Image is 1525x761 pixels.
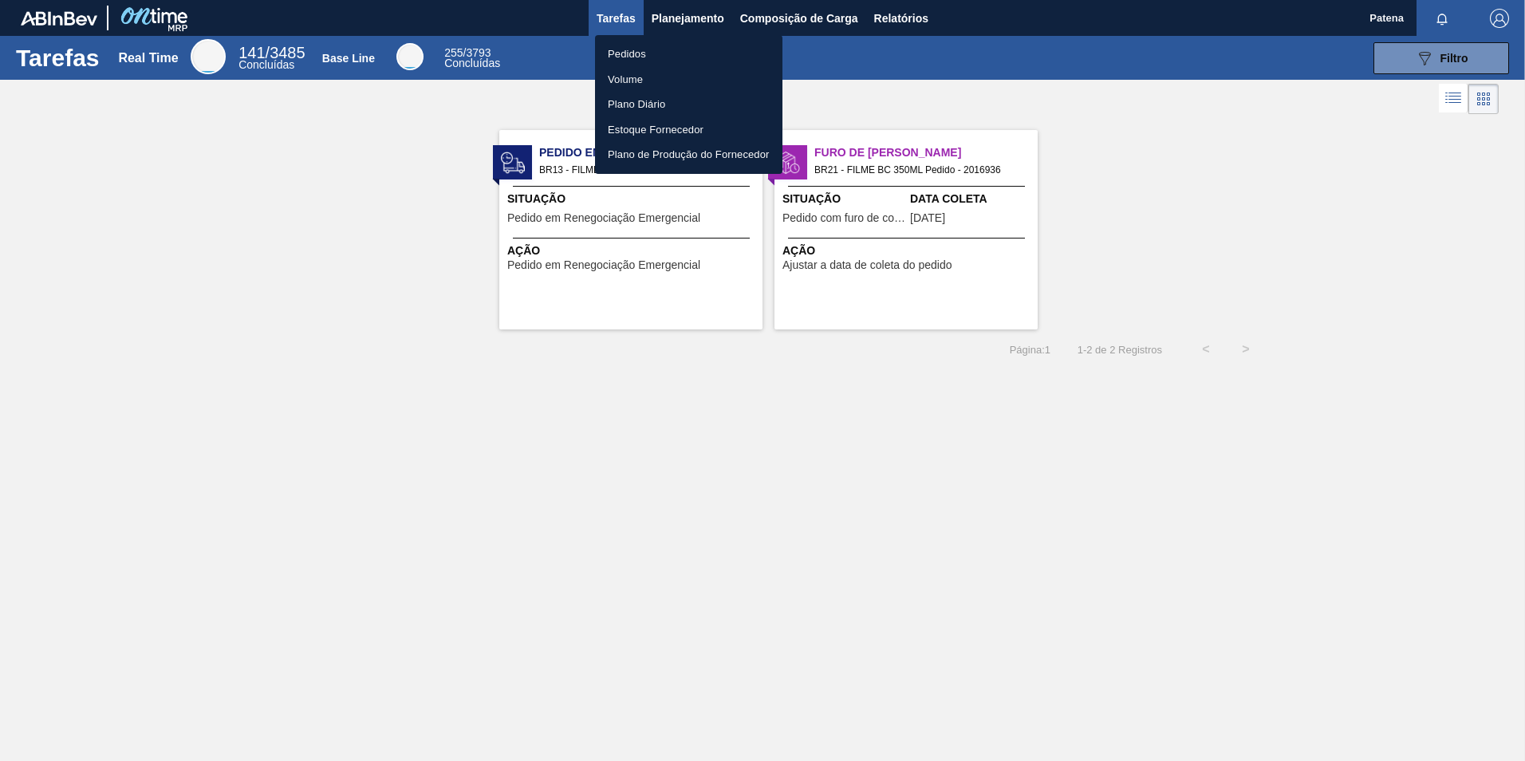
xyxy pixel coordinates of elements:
a: Plano Diário [595,92,782,117]
a: Plano de Produção do Fornecedor [595,142,782,168]
a: Estoque Fornecedor [595,117,782,143]
a: Pedidos [595,41,782,67]
a: Volume [595,67,782,93]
